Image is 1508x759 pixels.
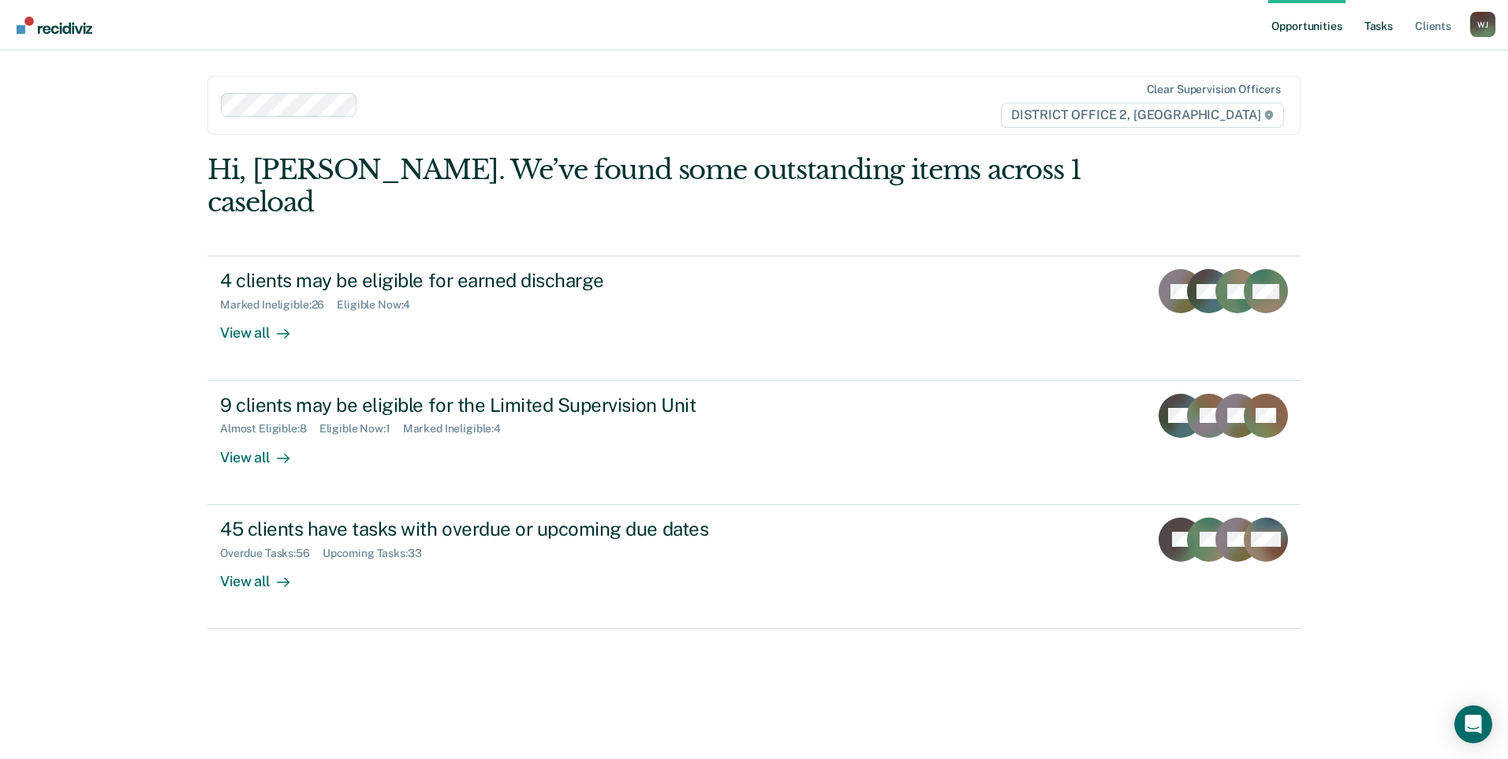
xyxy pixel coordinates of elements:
a: 45 clients have tasks with overdue or upcoming due datesOverdue Tasks:56Upcoming Tasks:33View all [207,505,1301,629]
div: View all [220,559,308,590]
button: Profile dropdown button [1470,12,1495,37]
a: 4 clients may be eligible for earned dischargeMarked Ineligible:26Eligible Now:4View all [207,256,1301,380]
div: Almost Eligible : 8 [220,422,319,436]
div: Eligible Now : 1 [319,422,403,436]
div: Marked Ineligible : 26 [220,298,337,312]
img: Recidiviz [17,17,92,34]
div: View all [220,436,308,466]
div: Upcoming Tasks : 33 [323,547,435,560]
div: Overdue Tasks : 56 [220,547,323,560]
div: Marked Ineligible : 4 [403,422,513,436]
div: Open Intercom Messenger [1454,705,1492,743]
div: View all [220,312,308,342]
div: 4 clients may be eligible for earned discharge [220,269,774,292]
div: Eligible Now : 4 [337,298,423,312]
div: W J [1470,12,1495,37]
a: 9 clients may be eligible for the Limited Supervision UnitAlmost Eligible:8Eligible Now:1Marked I... [207,381,1301,505]
div: Clear supervision officers [1147,83,1281,96]
span: DISTRICT OFFICE 2, [GEOGRAPHIC_DATA] [1001,103,1284,128]
div: Hi, [PERSON_NAME]. We’ve found some outstanding items across 1 caseload [207,154,1082,219]
div: 9 clients may be eligible for the Limited Supervision Unit [220,394,774,417]
div: 45 clients have tasks with overdue or upcoming due dates [220,518,774,540]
